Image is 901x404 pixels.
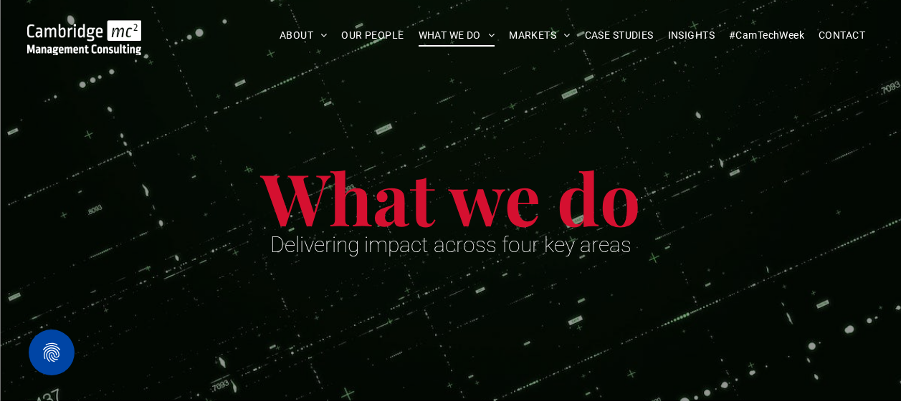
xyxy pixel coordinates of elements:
span: Delivering impact across four key areas [270,232,631,257]
a: OUR PEOPLE [334,24,411,47]
img: Cambridge MC Logo [27,20,142,55]
a: #CamTechWeek [722,24,811,47]
a: CASE STUDIES [578,24,661,47]
span: What we do [261,149,641,244]
a: WHAT WE DO [411,24,502,47]
a: INSIGHTS [661,24,722,47]
a: CONTACT [811,24,872,47]
a: Your Business Transformed | Cambridge Management Consulting [27,22,142,37]
a: ABOUT [272,24,335,47]
a: MARKETS [502,24,577,47]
